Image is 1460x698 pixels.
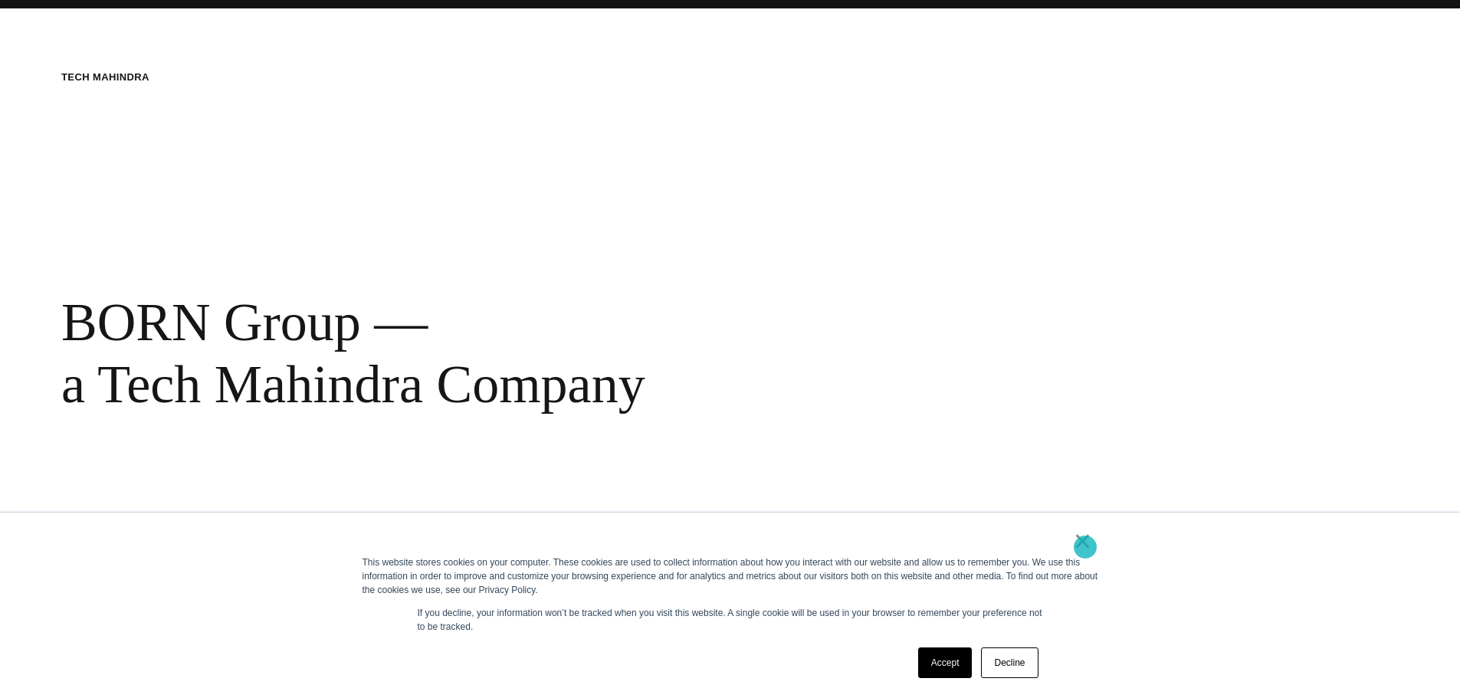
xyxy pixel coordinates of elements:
div: Tech Mahindra [61,70,149,85]
p: If you decline, your information won’t be tracked when you visit this website. A single cookie wi... [418,606,1043,634]
div: BORN Group — a Tech Mahindra Company [61,291,935,416]
a: Decline [981,647,1038,678]
div: This website stores cookies on your computer. These cookies are used to collect information about... [363,555,1098,597]
a: Accept [918,647,973,678]
a: × [1074,534,1092,548]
